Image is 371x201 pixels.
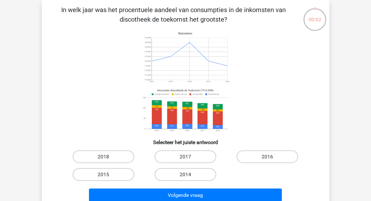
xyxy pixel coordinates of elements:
[52,5,295,24] p: In welk jaar was het procentuele aandeel van consumpties in de inkomsten van discotheek de toekom...
[52,134,319,145] h6: Selecteer het juiste antwoord
[303,8,327,24] div: 00:02
[155,150,216,163] label: 2017
[155,168,216,181] label: 2014
[237,150,298,163] label: 2016
[73,150,134,163] label: 2018
[73,168,134,181] label: 2015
